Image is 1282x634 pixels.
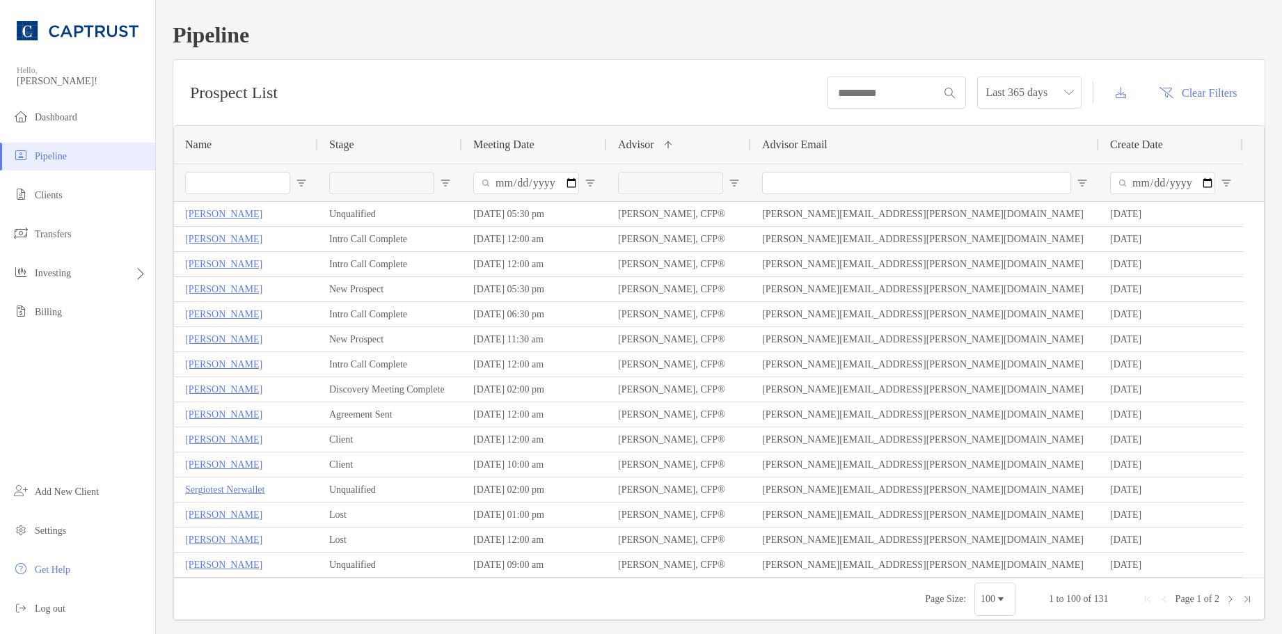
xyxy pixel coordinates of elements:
[35,603,65,614] span: Log out
[35,486,99,497] span: Add New Client
[751,528,1099,552] div: [PERSON_NAME][EMAIL_ADDRESS][PERSON_NAME][DOMAIN_NAME]
[1099,277,1243,301] div: [DATE]
[462,553,607,577] div: [DATE] 09:00 am
[607,427,751,452] div: [PERSON_NAME], CFP®
[1242,594,1253,605] div: Last Page
[462,528,607,552] div: [DATE] 12:00 am
[1110,172,1215,194] input: Create Date Filter Input
[751,227,1099,251] div: [PERSON_NAME][EMAIL_ADDRESS][PERSON_NAME][DOMAIN_NAME]
[1077,177,1088,189] button: Open Filter Menu
[190,84,278,102] h3: Prospect List
[13,225,29,241] img: transfers icon
[751,277,1099,301] div: [PERSON_NAME][EMAIL_ADDRESS][PERSON_NAME][DOMAIN_NAME]
[13,599,29,616] img: logout icon
[185,331,262,348] a: [PERSON_NAME]
[185,280,262,298] p: [PERSON_NAME]
[318,528,462,552] div: Lost
[607,402,751,427] div: [PERSON_NAME], CFP®
[1099,553,1243,577] div: [DATE]
[13,108,29,125] img: dashboard icon
[17,76,147,87] span: [PERSON_NAME]!
[185,456,262,473] a: [PERSON_NAME]
[185,406,262,423] a: [PERSON_NAME]
[185,138,212,151] span: Name
[1057,594,1064,604] span: to
[13,264,29,280] img: investing icon
[1099,477,1243,502] div: [DATE]
[185,481,264,498] p: Sergiotest Nerwallet
[1099,227,1243,251] div: [DATE]
[607,202,751,226] div: [PERSON_NAME], CFP®
[13,147,29,164] img: pipeline icon
[318,502,462,527] div: Lost
[185,381,262,398] a: [PERSON_NAME]
[13,186,29,203] img: clients icon
[762,138,828,151] span: Advisor Email
[1049,594,1054,604] span: 1
[751,452,1099,477] div: [PERSON_NAME][EMAIL_ADDRESS][PERSON_NAME][DOMAIN_NAME]
[751,402,1099,427] div: [PERSON_NAME][EMAIL_ADDRESS][PERSON_NAME][DOMAIN_NAME]
[751,477,1099,502] div: [PERSON_NAME][EMAIL_ADDRESS][PERSON_NAME][DOMAIN_NAME]
[1094,594,1109,604] span: 131
[1099,377,1243,402] div: [DATE]
[607,227,751,251] div: [PERSON_NAME], CFP®
[1099,352,1243,377] div: [DATE]
[185,356,262,373] a: [PERSON_NAME]
[462,377,607,402] div: [DATE] 02:00 pm
[35,229,71,239] span: Transfers
[1221,177,1232,189] button: Open Filter Menu
[185,431,262,448] a: [PERSON_NAME]
[318,452,462,477] div: Client
[440,177,451,189] button: Open Filter Menu
[318,227,462,251] div: Intro Call Complete
[1099,452,1243,477] div: [DATE]
[35,112,77,122] span: Dashboard
[462,302,607,326] div: [DATE] 06:30 pm
[1099,427,1243,452] div: [DATE]
[925,594,966,605] div: Page Size:
[185,306,262,323] p: [PERSON_NAME]
[1196,594,1201,604] span: 1
[751,352,1099,377] div: [PERSON_NAME][EMAIL_ADDRESS][PERSON_NAME][DOMAIN_NAME]
[13,560,29,577] img: get-help icon
[944,88,955,98] img: input icon
[318,352,462,377] div: Intro Call Complete
[1159,594,1170,605] div: Previous Page
[462,427,607,452] div: [DATE] 12:00 am
[17,6,139,56] img: CAPTRUST Logo
[329,138,354,151] span: Stage
[462,502,607,527] div: [DATE] 01:00 pm
[318,477,462,502] div: Unqualified
[607,277,751,301] div: [PERSON_NAME], CFP®
[318,427,462,452] div: Client
[35,564,70,575] span: Get Help
[751,377,1099,402] div: [PERSON_NAME][EMAIL_ADDRESS][PERSON_NAME][DOMAIN_NAME]
[974,583,1015,616] div: Page Size
[318,377,462,402] div: Discovery Meeting Complete
[729,177,740,189] button: Open Filter Menu
[462,477,607,502] div: [DATE] 02:00 pm
[585,177,596,189] button: Open Filter Menu
[1099,202,1243,226] div: [DATE]
[1099,327,1243,351] div: [DATE]
[607,553,751,577] div: [PERSON_NAME], CFP®
[318,553,462,577] div: Unqualified
[1099,302,1243,326] div: [DATE]
[185,506,262,523] a: [PERSON_NAME]
[618,138,654,151] span: Advisor
[986,77,1073,108] span: Last 365 days
[35,190,63,200] span: Clients
[185,230,262,248] a: [PERSON_NAME]
[751,427,1099,452] div: [PERSON_NAME][EMAIL_ADDRESS][PERSON_NAME][DOMAIN_NAME]
[185,556,262,573] a: [PERSON_NAME]
[13,482,29,499] img: add_new_client icon
[318,327,462,351] div: New Prospect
